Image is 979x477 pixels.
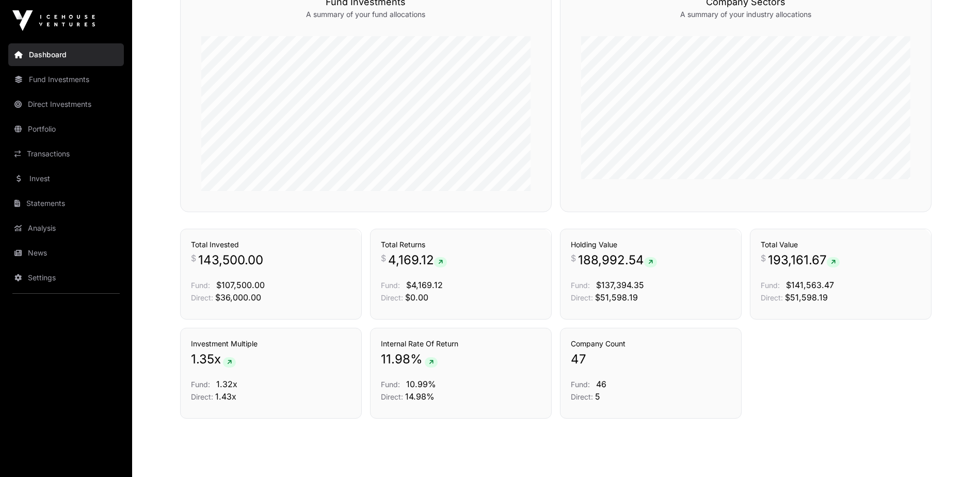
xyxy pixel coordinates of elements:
[8,142,124,165] a: Transactions
[761,293,783,302] span: Direct:
[768,252,840,268] span: 193,161.67
[571,339,731,349] h3: Company Count
[191,351,214,368] span: 1.35
[191,240,351,250] h3: Total Invested
[381,240,541,250] h3: Total Returns
[571,351,586,368] span: 47
[571,281,590,290] span: Fund:
[8,68,124,91] a: Fund Investments
[761,281,780,290] span: Fund:
[405,391,435,402] span: 14.98%
[571,252,576,264] span: $
[191,281,210,290] span: Fund:
[191,252,196,264] span: $
[596,280,644,290] span: $137,394.35
[381,281,400,290] span: Fund:
[381,380,400,389] span: Fund:
[581,9,910,20] p: A summary of your industry allocations
[8,266,124,289] a: Settings
[786,280,834,290] span: $141,563.47
[406,280,443,290] span: $4,169.12
[410,351,423,368] span: %
[406,379,436,389] span: 10.99%
[381,293,403,302] span: Direct:
[578,252,657,268] span: 188,992.54
[927,427,979,477] iframe: Chat Widget
[191,392,213,401] span: Direct:
[761,252,766,264] span: $
[191,380,210,389] span: Fund:
[216,379,237,389] span: 1.32x
[215,391,236,402] span: 1.43x
[388,252,447,268] span: 4,169.12
[8,242,124,264] a: News
[8,43,124,66] a: Dashboard
[216,280,265,290] span: $107,500.00
[12,10,95,31] img: Icehouse Ventures Logo
[571,293,593,302] span: Direct:
[8,192,124,215] a: Statements
[191,339,351,349] h3: Investment Multiple
[761,240,921,250] h3: Total Value
[571,380,590,389] span: Fund:
[785,292,828,303] span: $51,598.19
[201,9,531,20] p: A summary of your fund allocations
[595,391,600,402] span: 5
[8,118,124,140] a: Portfolio
[8,167,124,190] a: Invest
[405,292,428,303] span: $0.00
[198,252,263,268] span: 143,500.00
[381,252,386,264] span: $
[595,292,638,303] span: $51,598.19
[191,293,213,302] span: Direct:
[214,351,221,368] span: x
[381,339,541,349] h3: Internal Rate Of Return
[571,240,731,250] h3: Holding Value
[8,93,124,116] a: Direct Investments
[381,392,403,401] span: Direct:
[215,292,261,303] span: $36,000.00
[381,351,410,368] span: 11.98
[596,379,606,389] span: 46
[8,217,124,240] a: Analysis
[571,392,593,401] span: Direct:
